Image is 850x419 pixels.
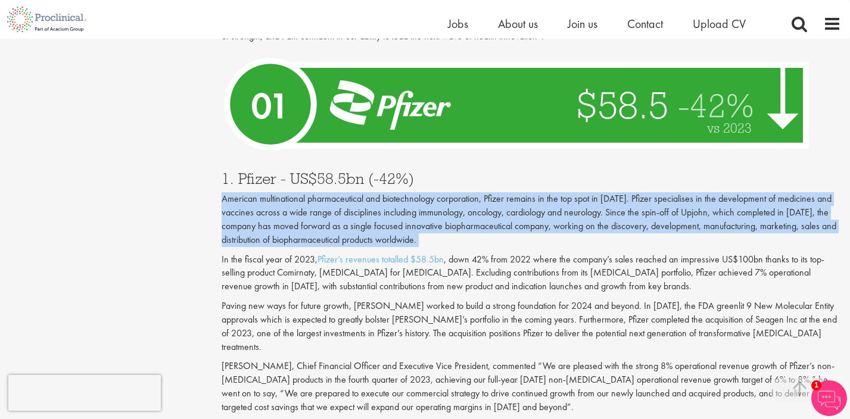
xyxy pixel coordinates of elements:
[222,192,841,246] p: American multinational pharmaceutical and biotechnology corporation, Pfizer remains in the top sp...
[317,253,444,265] a: Pfizer’s revenues totalled $58.5bn
[222,299,841,354] p: Paving new ways for future growth, [PERSON_NAME] worked to build a strong foundation for 2024 and...
[222,359,841,414] p: [PERSON_NAME], Chief Financial Officer and Executive Vice President, commented “We are pleased wi...
[8,375,161,411] iframe: reCAPTCHA
[811,380,847,416] img: Chatbot
[448,16,468,32] a: Jobs
[222,253,841,294] p: In the fiscal year of 2023, , down 42% from 2022 where the company’s sales reached an impressive ...
[498,16,538,32] a: About us
[627,16,663,32] a: Contact
[568,16,597,32] a: Join us
[222,171,841,186] h3: 1. Pfizer - US$58.5bn (-42%)
[811,380,821,390] span: 1
[693,16,746,32] a: Upload CV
